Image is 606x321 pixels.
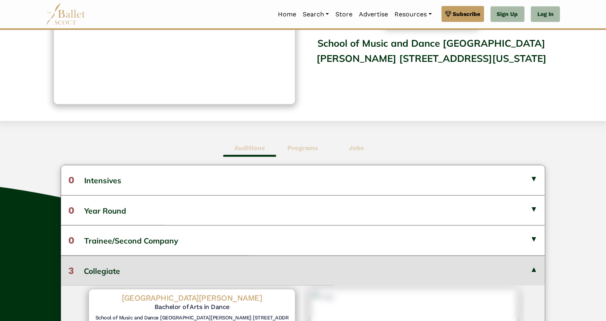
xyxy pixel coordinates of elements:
button: 0Intensives [61,165,545,195]
a: Resources [391,6,435,23]
h5: Bachelor of Arts in Dance [95,303,289,311]
span: Subscribe [453,10,481,18]
button: 0Trainee/Second Company [61,225,545,255]
span: 0 [68,174,74,186]
b: Auditions [234,144,265,152]
a: Subscribe [442,6,484,22]
b: Jobs [349,144,364,152]
span: 0 [68,205,74,216]
span: 3 [68,265,74,276]
h4: [GEOGRAPHIC_DATA][PERSON_NAME] [95,293,289,303]
button: 3Collegiate [61,256,545,285]
a: Advertise [356,6,391,23]
a: Search [299,6,332,23]
button: 0Year Round [61,195,545,225]
a: Log In [531,6,560,22]
div: School of Music and Dance [GEOGRAPHIC_DATA][PERSON_NAME] [STREET_ADDRESS][US_STATE] [311,32,552,96]
img: gem.svg [445,10,452,18]
a: Home [275,6,299,23]
b: Programs [287,144,318,152]
a: Sign Up [491,6,525,22]
span: 0 [68,235,74,246]
a: Store [332,6,356,23]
